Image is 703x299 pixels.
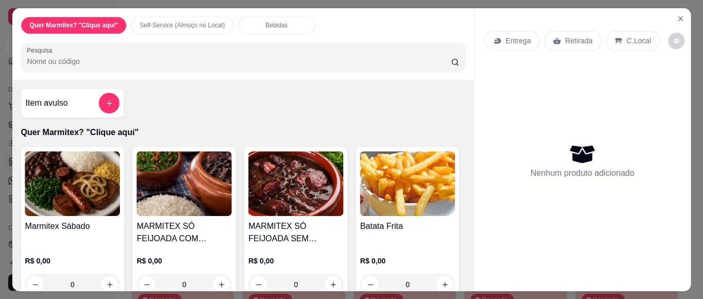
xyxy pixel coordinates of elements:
[505,36,531,46] p: Entrega
[136,255,232,265] p: R$ 0,00
[136,151,232,216] img: product-image
[265,21,288,29] p: Bebidas
[626,36,651,46] p: C.Local
[565,36,592,46] p: Retirada
[668,32,684,49] button: decrease-product-quantity
[139,21,225,29] p: Self-Service (Almoço no Local)
[25,220,120,232] h4: Marmitex Sábado
[21,126,465,139] p: Quer Marmitex? "Clique aqui"
[248,255,343,265] p: R$ 0,00
[27,56,451,67] input: Pesquisa
[248,220,343,245] h4: MARMITEX SÓ FEIJOADA SEM ACOMPANHAMENTO
[25,97,67,109] h4: Item avulso
[360,151,455,216] img: product-image
[136,220,232,245] h4: MARMITEX SÓ FEIJOADA COM ACOMPANHAMENTO
[25,255,120,265] p: R$ 0,00
[29,21,118,29] p: Quer Marmitex? "Clique aqui"
[27,46,56,55] label: Pesquisa
[248,151,343,216] img: product-image
[672,10,689,27] button: Close
[360,220,455,232] h4: Batata Frita
[25,151,120,216] img: product-image
[530,167,634,179] p: Nenhum produto adicionado
[99,93,119,113] button: add-separate-item
[360,255,455,265] p: R$ 0,00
